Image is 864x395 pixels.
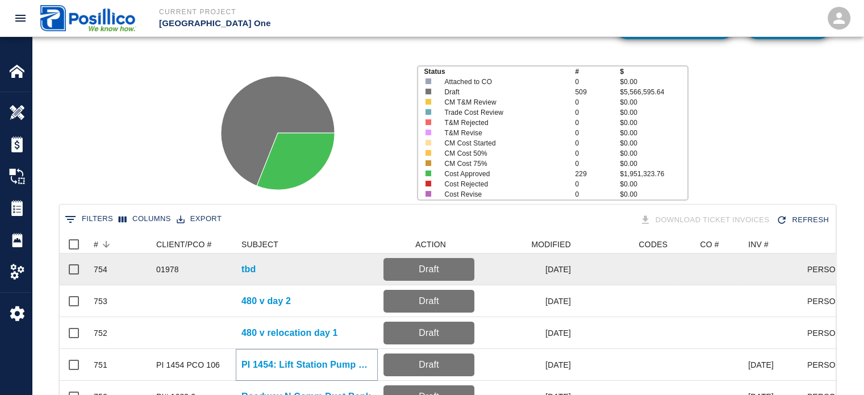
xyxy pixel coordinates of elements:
p: 0 [575,77,620,87]
button: Show filters [62,210,116,228]
p: CM Cost Started [444,138,562,148]
p: $0.00 [620,148,687,159]
div: # [88,235,151,253]
div: 751 [94,359,107,371]
p: Status [424,66,575,77]
p: Cost Revise [444,189,562,199]
div: SUBJECT [241,235,278,253]
p: Draft [444,87,562,97]
div: CODES [638,235,667,253]
p: CM T&M Review [444,97,562,107]
p: Draft [388,263,470,276]
button: Select columns [116,210,174,228]
div: CO # [700,235,719,253]
div: SUBJECT [236,235,378,253]
div: # [94,235,98,253]
iframe: Chat Widget [807,340,864,395]
p: Draft [388,294,470,308]
div: CO # [673,235,742,253]
div: [DATE] [480,253,577,285]
button: Export [174,210,224,228]
div: INV # [742,235,808,253]
div: 754 [94,264,107,275]
p: Draft [388,326,470,340]
p: 0 [575,189,620,199]
p: $0.00 [620,118,687,128]
a: 480 v day 2 [241,294,291,308]
p: $0.00 [620,77,687,87]
p: [GEOGRAPHIC_DATA] One [159,17,494,30]
p: 0 [575,107,620,118]
p: 0 [575,118,620,128]
div: [DATE] [480,285,577,317]
a: tbd [241,263,256,276]
p: Current Project [159,7,494,17]
img: Posillico Inc Sub [40,5,136,31]
p: Cost Approved [444,169,562,179]
div: 01978 [156,264,179,275]
p: CM Cost 75% [444,159,562,169]
p: Attached to CO [444,77,562,87]
p: Cost Rejected [444,179,562,189]
a: PI 1454: Lift Station Pump Replacement [241,358,372,372]
div: INV # [748,235,769,253]
p: 0 [575,97,620,107]
p: T&M Revise [444,128,562,138]
div: Tickets download in groups of 15 [637,210,774,230]
p: Trade Cost Review [444,107,562,118]
div: 753 [94,296,107,307]
p: 0 [575,159,620,169]
p: $ [620,66,687,77]
p: $0.00 [620,189,687,199]
a: 480 v relocation day 1 [241,326,338,340]
div: CLIENT/PCO # [151,235,236,253]
p: $0.00 [620,97,687,107]
p: 0 [575,179,620,189]
p: $0.00 [620,107,687,118]
p: $0.00 [620,159,687,169]
p: 229 [575,169,620,179]
div: 752 [94,327,107,339]
p: # [575,66,620,77]
div: CLIENT/PCO # [156,235,212,253]
p: $5,566,595.64 [620,87,687,97]
div: MODIFIED [480,235,577,253]
div: September 2025 [748,359,774,371]
p: CM Cost 50% [444,148,562,159]
p: 509 [575,87,620,97]
p: 0 [575,138,620,148]
div: ACTION [378,235,480,253]
div: Refresh the list [774,210,833,230]
button: Refresh [774,210,833,230]
div: ACTION [415,235,446,253]
p: 0 [575,128,620,138]
p: Draft [388,358,470,372]
p: T&M Rejected [444,118,562,128]
p: $0.00 [620,179,687,189]
div: [DATE] [480,317,577,349]
div: MODIFIED [531,235,571,253]
div: [DATE] [480,349,577,381]
p: $0.00 [620,128,687,138]
p: $0.00 [620,138,687,148]
button: Sort [98,236,114,252]
p: 0 [575,148,620,159]
div: PI 1454 PCO 106 [156,359,220,371]
div: CODES [577,235,673,253]
button: open drawer [7,5,34,32]
p: $1,951,323.76 [620,169,687,179]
